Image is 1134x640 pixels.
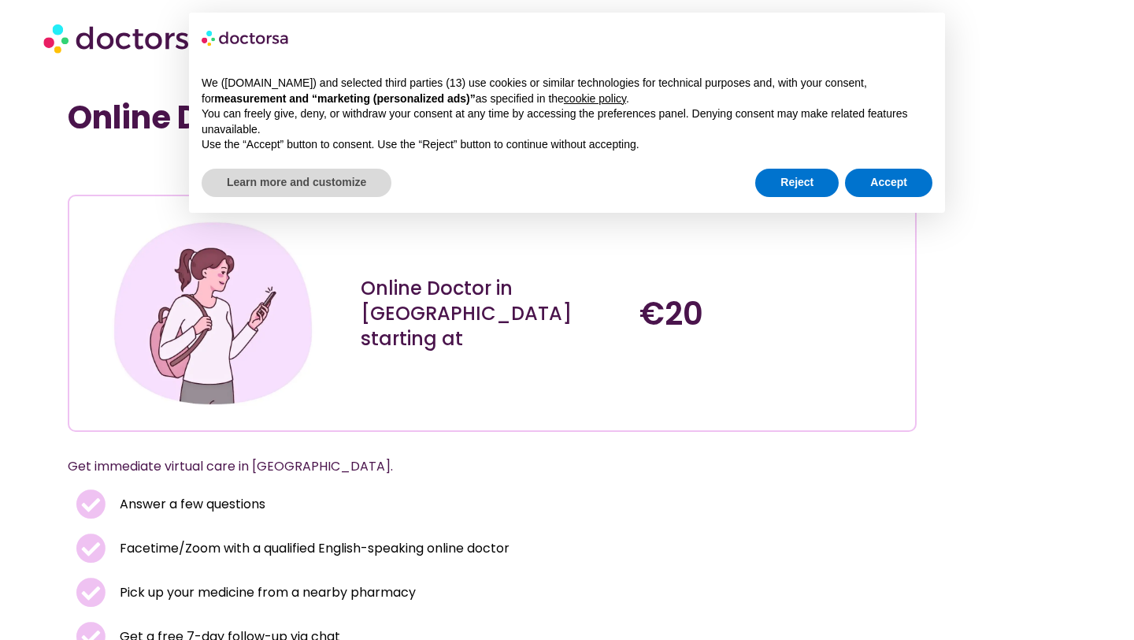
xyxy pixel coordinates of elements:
p: We ([DOMAIN_NAME]) and selected third parties (13) use cookies or similar technologies for techni... [202,76,932,106]
span: Answer a few questions [116,493,265,515]
button: Accept [845,169,932,197]
img: Illustration depicting a young woman in a casual outfit, engaged with her smartphone. She has a p... [108,208,319,419]
button: Reject [755,169,839,197]
p: Get immediate virtual care in [GEOGRAPHIC_DATA]. [68,456,878,478]
span: Pick up your medicine from a nearby pharmacy [116,582,416,604]
button: Learn more and customize [202,169,391,197]
iframe: Customer reviews powered by Trustpilot [76,160,312,179]
h4: €20 [639,295,902,333]
h1: Online Doctor Near Me [GEOGRAPHIC_DATA] [68,99,916,136]
a: cookie policy [564,92,626,105]
p: You can freely give, deny, or withdraw your consent at any time by accessing the preferences pane... [202,106,932,137]
div: Online Doctor in [GEOGRAPHIC_DATA] starting at [361,276,624,352]
span: Facetime/Zoom with a qualified English-speaking online doctor [116,538,510,560]
img: logo [202,25,290,50]
p: Use the “Accept” button to consent. Use the “Reject” button to continue without accepting. [202,137,932,153]
strong: measurement and “marketing (personalized ads)” [214,92,475,105]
